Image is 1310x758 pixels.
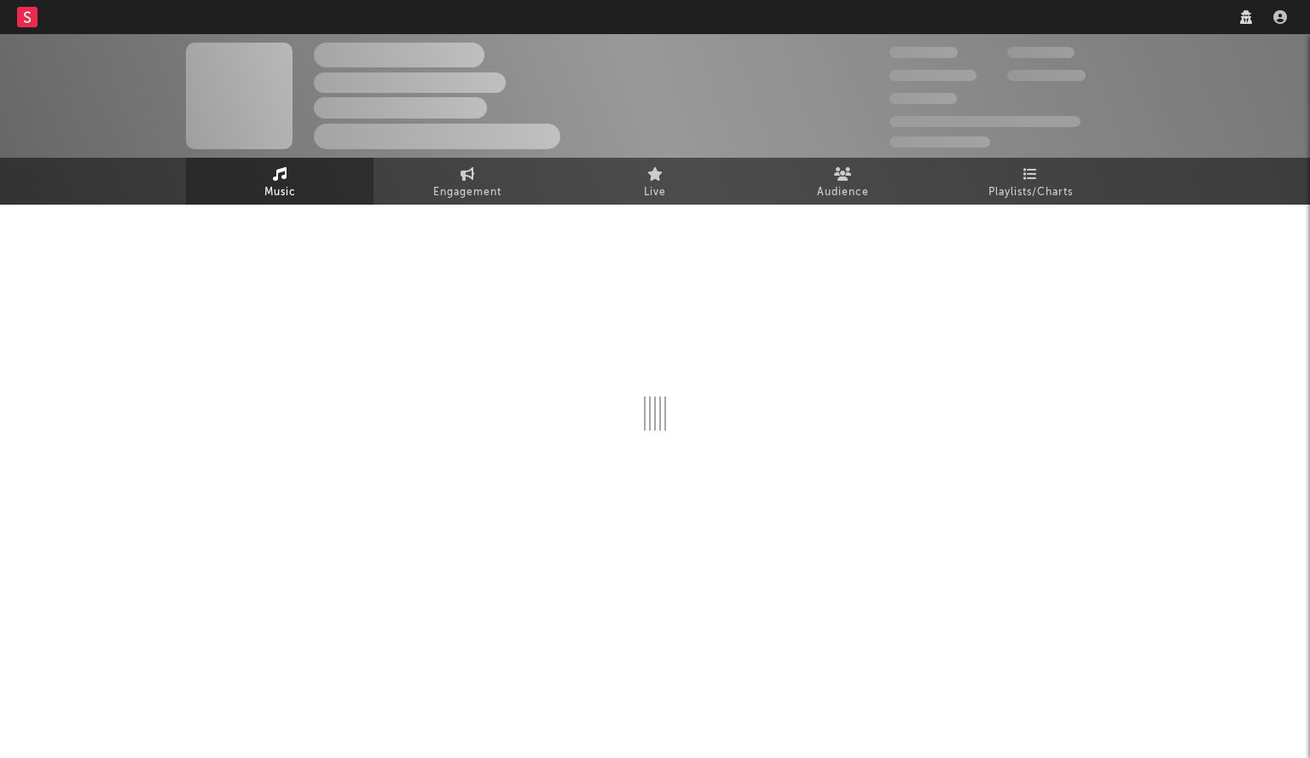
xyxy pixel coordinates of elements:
span: 50,000,000 [890,70,977,81]
a: Music [186,158,374,205]
span: 300,000 [890,47,958,58]
span: Jump Score: 85.0 [890,136,990,148]
a: Playlists/Charts [936,158,1124,205]
span: Music [264,182,296,203]
span: Playlists/Charts [988,182,1073,203]
span: Audience [817,182,869,203]
span: Live [644,182,666,203]
span: 1,000,000 [1007,70,1086,81]
a: Engagement [374,158,561,205]
span: Engagement [433,182,501,203]
span: 50,000,000 Monthly Listeners [890,116,1081,127]
a: Audience [749,158,936,205]
span: 100,000 [890,93,957,104]
a: Live [561,158,749,205]
span: 100,000 [1007,47,1075,58]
